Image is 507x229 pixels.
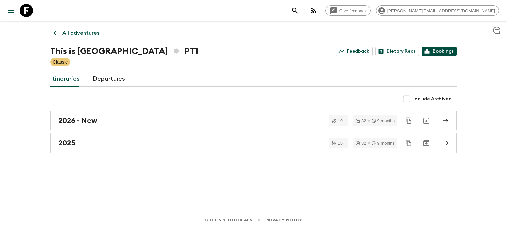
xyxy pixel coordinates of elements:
[420,136,433,150] button: Archive
[334,119,347,123] span: 19
[403,115,415,127] button: Duplicate
[205,216,252,224] a: Guides & Tutorials
[325,5,371,16] a: Give feedback
[413,96,452,102] span: Include Archived
[356,119,366,123] div: 32
[62,29,99,37] p: All adventures
[53,59,68,65] p: Classic
[375,47,419,56] a: Dietary Reqs
[50,71,80,87] a: Itineraries
[420,114,433,127] button: Archive
[356,141,366,145] div: 32
[4,4,17,17] button: menu
[93,71,125,87] a: Departures
[336,8,370,13] span: Give feedback
[384,8,499,13] span: [PERSON_NAME][EMAIL_ADDRESS][DOMAIN_NAME]
[50,45,198,58] h1: This is [GEOGRAPHIC_DATA] PT1
[58,116,97,125] h2: 2026 - New
[265,216,302,224] a: Privacy Policy
[334,141,347,145] span: 15
[58,139,75,147] h2: 2025
[422,47,457,56] a: Bookings
[376,5,499,16] div: [PERSON_NAME][EMAIL_ADDRESS][DOMAIN_NAME]
[50,133,457,153] a: 2025
[50,26,103,40] a: All adventures
[50,111,457,130] a: 2026 - New
[288,4,302,17] button: search adventures
[372,119,395,123] div: 9 months
[403,137,415,149] button: Duplicate
[372,141,395,145] div: 9 months
[336,47,373,56] a: Feedback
